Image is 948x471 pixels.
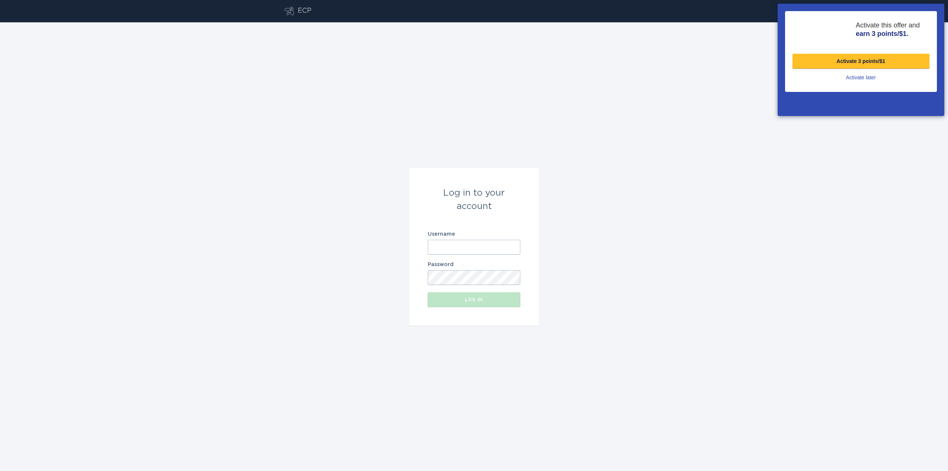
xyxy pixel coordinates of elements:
[298,7,311,16] div: ECP
[431,298,517,302] div: Log in
[428,262,520,267] label: Password
[428,232,520,237] label: Username
[428,186,520,213] div: Log in to your account
[428,292,520,307] button: Log in
[284,7,294,16] button: Go to dashboard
